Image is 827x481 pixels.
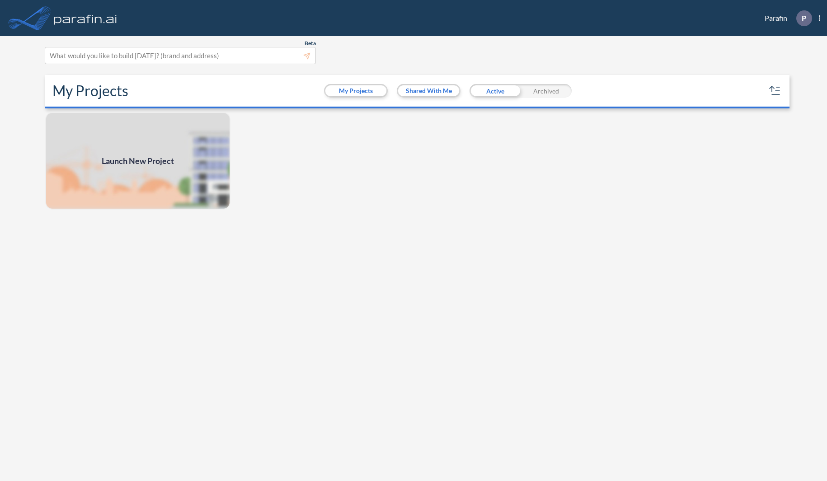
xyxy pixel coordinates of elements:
[305,40,316,47] span: Beta
[102,155,174,167] span: Launch New Project
[52,9,119,27] img: logo
[470,84,521,98] div: Active
[802,14,806,22] p: P
[398,85,459,96] button: Shared With Me
[45,112,230,210] img: add
[751,10,820,26] div: Parafin
[768,84,782,98] button: sort
[52,82,128,99] h2: My Projects
[45,112,230,210] a: Launch New Project
[325,85,386,96] button: My Projects
[521,84,572,98] div: Archived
